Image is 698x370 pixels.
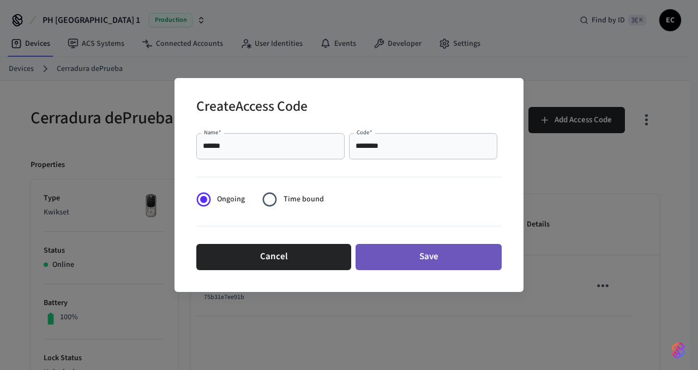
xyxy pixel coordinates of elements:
[356,244,502,270] button: Save
[196,91,308,124] h2: Create Access Code
[204,128,221,136] label: Name
[672,342,685,359] img: SeamLogoGradient.69752ec5.svg
[357,128,372,136] label: Code
[196,244,351,270] button: Cancel
[284,194,324,205] span: Time bound
[217,194,245,205] span: Ongoing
